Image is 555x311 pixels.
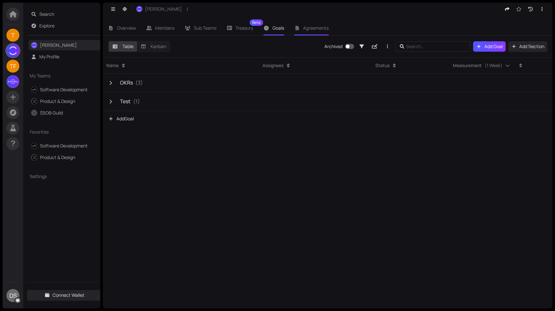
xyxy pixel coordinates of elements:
[135,79,143,87] span: ( 3 )
[106,62,119,69] div: Name
[10,60,16,73] span: TF
[375,62,390,69] div: Status
[7,75,19,88] img: T8Xj_ByQ5B.jpeg
[508,41,548,52] button: Add Section
[31,143,37,149] img: EIolxYUL98.jpeg
[324,43,342,50] div: Archived
[40,98,75,104] a: Product & Design
[519,43,544,50] span: Add Section
[120,79,133,87] div: OKRs
[120,97,131,105] div: Test
[39,23,55,29] a: Explore
[117,25,136,31] span: Overview
[482,62,513,69] button: (1 Week)
[40,42,77,48] a: [PERSON_NAME]
[250,19,263,26] sup: Beta
[9,289,17,302] span: DS
[7,45,19,57] img: S5xeEuA_KA.jpeg
[263,62,283,69] div: Assignees
[40,110,63,116] a: $SOB Guild
[485,62,510,69] div: ( 1 Week )
[136,6,142,12] img: IM0s7RdbjA.jpeg
[27,290,102,300] button: Connect Wallet
[194,25,216,31] span: Sub Teams
[473,41,506,52] button: Add Goal
[27,125,102,139] div: Favorites
[30,72,88,79] span: My Teams
[453,62,482,69] span: Measurement
[53,292,84,299] span: Connect Wallet
[11,29,15,42] span: T
[155,25,174,31] span: Members
[39,9,98,19] span: Search
[31,155,37,160] img: Gl7-IqO7JL.jpeg
[27,68,102,83] div: My Teams
[406,43,461,50] input: Search...
[303,25,329,31] span: Agreements
[273,25,284,31] span: Goals
[27,169,102,184] div: Settings
[145,5,182,13] span: [PERSON_NAME]
[30,173,88,180] span: Settings
[40,86,88,93] a: Software Development
[31,141,98,151] a: Software Development
[235,26,253,30] span: Treasury
[484,43,503,50] span: Add Goal
[133,4,185,14] button: [PERSON_NAME]
[39,54,59,60] a: My Profile
[133,97,140,105] span: ( 1 )
[108,115,134,122] span: Add Goal
[30,128,88,135] span: Favorites
[31,152,98,163] a: Product & Design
